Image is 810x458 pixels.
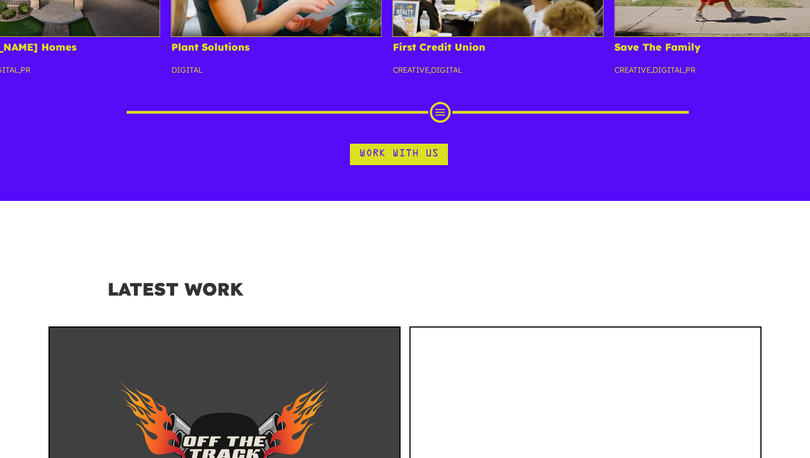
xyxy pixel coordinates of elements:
a: Digital [652,65,684,75]
h2: Latest Work [107,279,703,309]
em: Driven by SalesIQ [87,288,140,296]
div: Scroll Projects [124,107,686,118]
a: PR [20,65,30,75]
a: First Credit Union [393,41,485,53]
p: , [393,64,603,85]
img: salesiqlogo_leal7QplfZFryJ6FIlVepeu7OftD7mt8q6exU6-34PB8prfIgodN67KcxXM9Y7JQ_.png [76,289,84,296]
a: Creative [393,65,429,75]
span: We are offline. Please leave us a message. [23,139,192,250]
a: Save The Family [614,41,700,53]
em: Submit [161,339,200,354]
a: Digital [171,65,203,75]
a: Creative [614,65,651,75]
textarea: Type your message and click 'Submit' [6,301,210,339]
a: Plant Solutions [171,41,250,53]
a: Digital [431,65,462,75]
a: Work With Us [350,144,448,165]
a: PR [685,65,695,75]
